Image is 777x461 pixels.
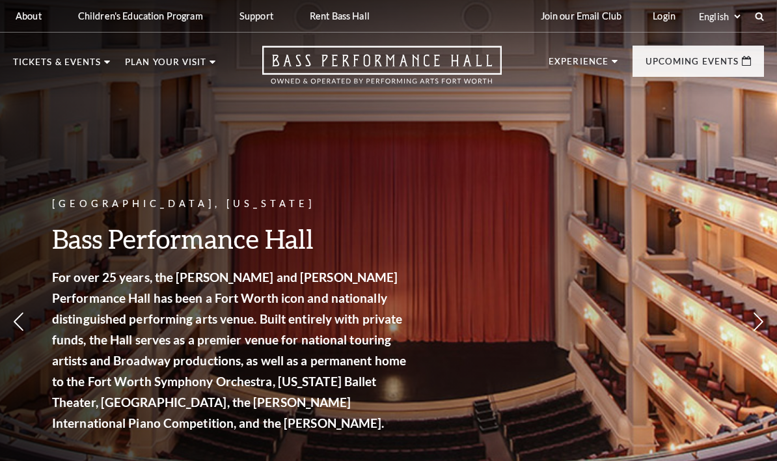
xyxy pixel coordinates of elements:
strong: For over 25 years, the [PERSON_NAME] and [PERSON_NAME] Performance Hall has been a Fort Worth ico... [52,270,406,430]
p: About [16,10,42,21]
p: Children's Education Program [78,10,203,21]
p: [GEOGRAPHIC_DATA], [US_STATE] [52,196,410,212]
p: Support [239,10,273,21]
h3: Bass Performance Hall [52,222,410,255]
p: Experience [549,57,608,73]
p: Upcoming Events [646,57,739,73]
p: Rent Bass Hall [310,10,370,21]
p: Plan Your Visit [125,58,206,74]
p: Tickets & Events [13,58,101,74]
select: Select: [696,10,743,23]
